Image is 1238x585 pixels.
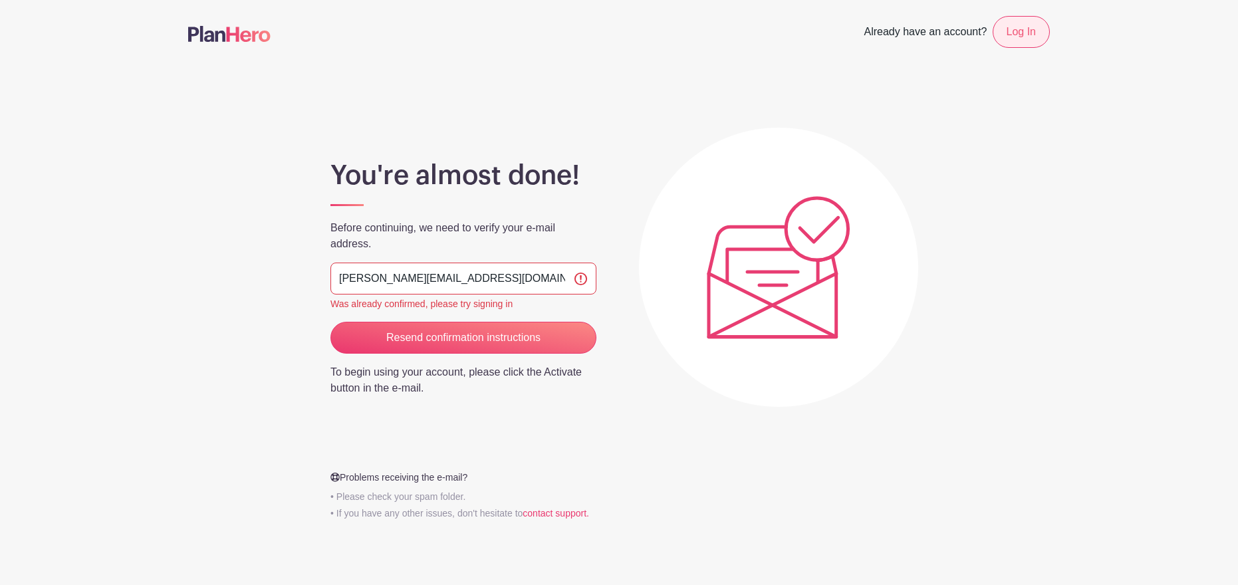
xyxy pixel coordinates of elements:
a: Log In [993,16,1050,48]
img: Help [330,472,340,482]
p: To begin using your account, please click the Activate button in the e-mail. [330,364,596,396]
img: logo-507f7623f17ff9eddc593b1ce0a138ce2505c220e1c5a4e2b4648c50719b7d32.svg [188,26,271,42]
div: Was already confirmed, please try signing in [330,297,596,311]
img: Plic [707,196,850,339]
a: contact support. [523,508,589,519]
input: Resend confirmation instructions [330,322,596,354]
p: Problems receiving the e-mail? [322,471,604,485]
p: • Please check your spam folder. [322,490,604,504]
span: Already have an account? [864,19,987,48]
p: Before continuing, we need to verify your e-mail address. [330,220,596,252]
h1: You're almost done! [330,160,596,191]
p: • If you have any other issues, don't hesitate to [322,507,604,521]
